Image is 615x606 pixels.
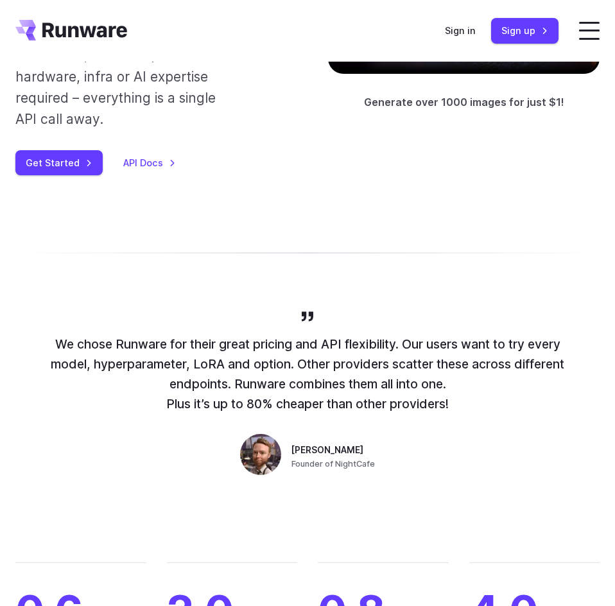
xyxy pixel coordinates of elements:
a: Go to / [15,20,127,40]
a: Get Started [15,150,103,175]
a: Sign in [445,23,476,38]
img: Person [240,434,281,475]
span: [PERSON_NAME] [291,444,363,458]
p: Generate over 1000 images for just $1! [364,94,564,111]
p: We chose Runware for their great pricing and API flexibility. Our users want to try every model, ... [51,334,564,413]
a: Sign up [491,18,559,43]
span: Founder of NightCafe [291,458,375,471]
a: API Docs [123,155,176,170]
